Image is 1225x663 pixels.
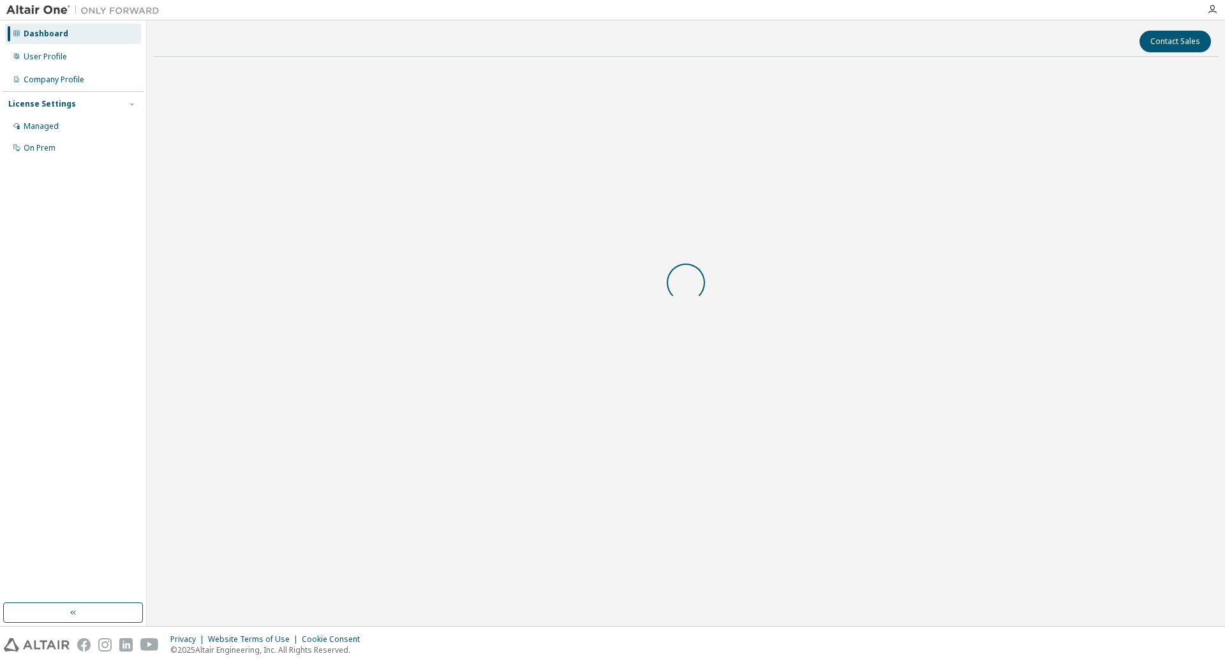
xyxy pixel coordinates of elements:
div: Cookie Consent [302,634,367,644]
div: Privacy [170,634,208,644]
div: Managed [24,121,59,131]
img: Altair One [6,4,166,17]
img: youtube.svg [140,638,159,652]
img: facebook.svg [77,638,91,652]
div: On Prem [24,143,56,153]
div: Website Terms of Use [208,634,302,644]
p: © 2025 Altair Engineering, Inc. All Rights Reserved. [170,644,367,655]
div: License Settings [8,99,76,109]
button: Contact Sales [1140,31,1211,52]
div: Company Profile [24,75,84,85]
img: linkedin.svg [119,638,133,652]
img: altair_logo.svg [4,638,70,652]
div: User Profile [24,52,67,62]
img: instagram.svg [98,638,112,652]
div: Dashboard [24,29,68,39]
